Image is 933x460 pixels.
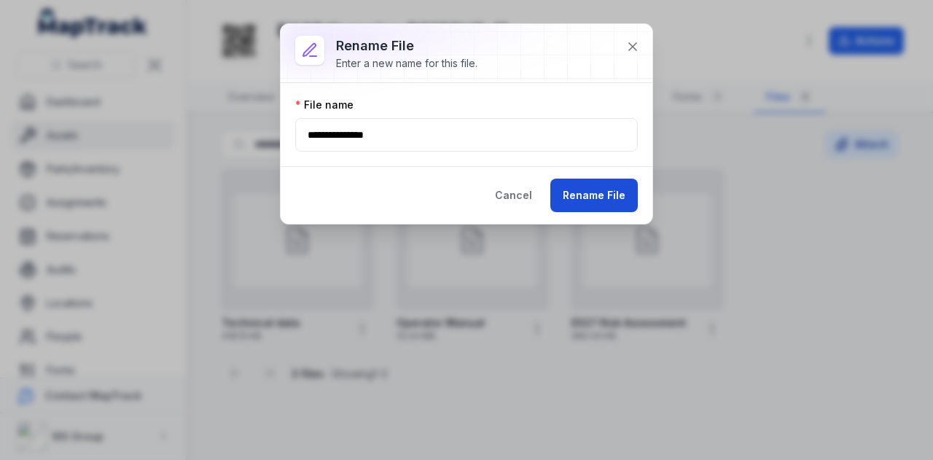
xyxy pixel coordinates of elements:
button: Cancel [483,179,544,212]
label: File name [295,98,354,112]
input: :r7s:-form-item-label [295,118,638,152]
button: Rename File [550,179,638,212]
div: Enter a new name for this file. [336,56,477,71]
h3: Rename file [336,36,477,56]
